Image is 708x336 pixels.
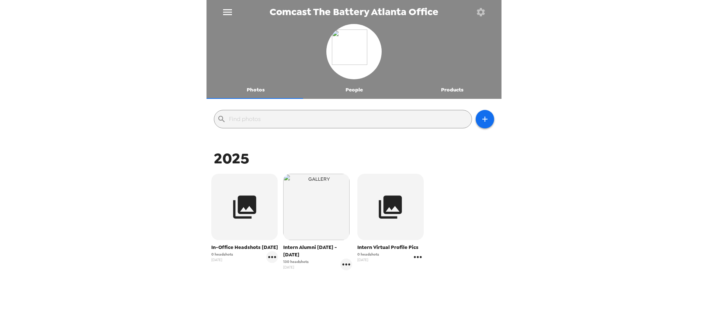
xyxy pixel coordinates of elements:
button: gallery menu [412,251,424,263]
button: gallery menu [266,251,278,263]
span: [DATE] [283,264,309,270]
span: 0 headshots [357,252,379,257]
span: 0 headshots [211,252,233,257]
button: People [305,81,403,99]
span: [DATE] [357,257,379,263]
button: gallery menu [340,259,352,270]
span: Intern Virtual Profile Pics [357,244,424,251]
img: gallery [283,174,350,240]
span: Comcast The Battery Atlanta Office [270,7,438,17]
button: Products [403,81,502,99]
span: [DATE] [211,257,233,263]
img: org logo [332,30,376,74]
input: Find photos [229,113,469,125]
span: 130 headshots [283,259,309,264]
span: 2025 [214,149,249,168]
span: In-Office Headshots [DATE] [211,244,278,251]
span: Intern Alumni [DATE] - [DATE] [283,244,353,259]
button: Photos [206,81,305,99]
